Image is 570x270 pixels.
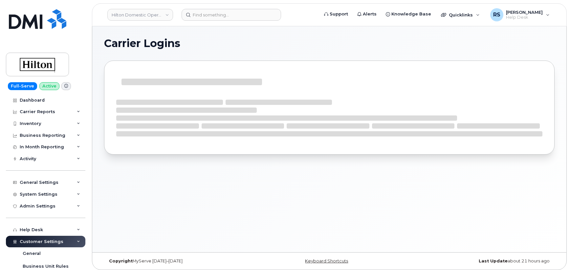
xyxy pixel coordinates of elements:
[109,258,133,263] strong: Copyright
[305,258,348,263] a: Keyboard Shortcuts
[104,258,254,264] div: MyServe [DATE]–[DATE]
[405,258,555,264] div: about 21 hours ago
[479,258,508,263] strong: Last Update
[104,38,180,48] span: Carrier Logins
